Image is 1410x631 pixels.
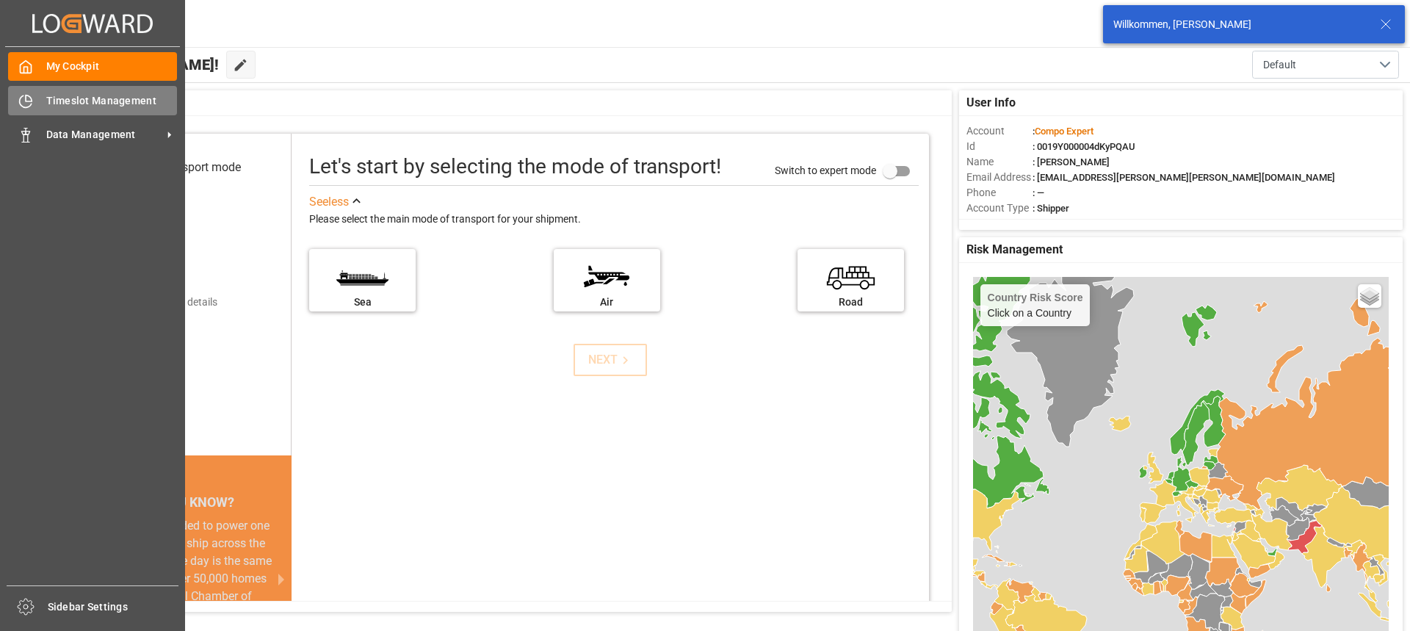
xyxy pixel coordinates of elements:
[1033,187,1044,198] span: : —
[1252,51,1399,79] button: open menu
[1113,17,1366,32] div: Willkommen, [PERSON_NAME]
[317,295,408,310] div: Sea
[79,486,292,517] div: DID YOU KNOW?
[988,292,1083,303] h4: Country Risk Score
[1035,126,1093,137] span: Compo Expert
[988,292,1083,319] div: Click on a Country
[309,211,919,228] div: Please select the main mode of transport for your shipment.
[309,151,721,182] div: Let's start by selecting the mode of transport!
[966,241,1063,259] span: Risk Management
[966,170,1033,185] span: Email Address
[61,51,219,79] span: Hello [PERSON_NAME]!
[574,344,647,376] button: NEXT
[966,154,1033,170] span: Name
[1033,156,1110,167] span: : [PERSON_NAME]
[8,52,177,81] a: My Cockpit
[775,164,876,176] span: Switch to expert mode
[1263,57,1296,73] span: Default
[46,93,178,109] span: Timeslot Management
[966,123,1033,139] span: Account
[966,94,1016,112] span: User Info
[46,127,162,143] span: Data Management
[1033,126,1093,137] span: :
[588,351,633,369] div: NEXT
[805,295,897,310] div: Road
[97,517,274,623] div: The energy needed to power one large container ship across the ocean in a single day is the same ...
[1033,172,1335,183] span: : [EMAIL_ADDRESS][PERSON_NAME][PERSON_NAME][DOMAIN_NAME]
[966,139,1033,154] span: Id
[8,86,177,115] a: Timeslot Management
[1033,141,1135,152] span: : 0019Y000004dKyPQAU
[48,599,179,615] span: Sidebar Settings
[561,295,653,310] div: Air
[46,59,178,74] span: My Cockpit
[966,185,1033,201] span: Phone
[966,201,1033,216] span: Account Type
[309,193,349,211] div: See less
[1033,203,1069,214] span: : Shipper
[1358,284,1381,308] a: Layers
